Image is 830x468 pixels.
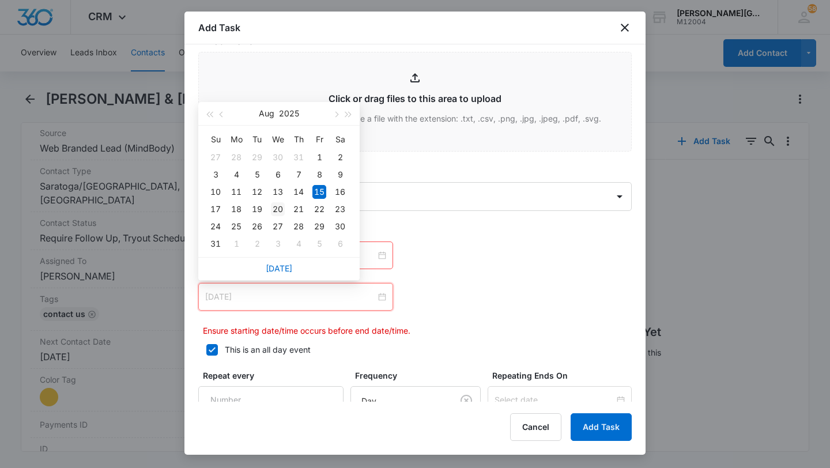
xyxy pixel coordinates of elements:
[309,130,330,149] th: Fr
[229,202,243,216] div: 18
[271,237,285,251] div: 3
[333,220,347,233] div: 30
[309,149,330,166] td: 2025-08-01
[226,166,247,183] td: 2025-08-04
[292,202,305,216] div: 21
[229,168,243,182] div: 4
[203,225,636,237] label: Time span
[292,237,305,251] div: 4
[205,166,226,183] td: 2025-08-03
[312,168,326,182] div: 8
[330,149,350,166] td: 2025-08-02
[333,150,347,164] div: 2
[203,369,348,382] label: Repeat every
[267,218,288,235] td: 2025-08-27
[229,220,243,233] div: 25
[247,235,267,252] td: 2025-09-02
[247,166,267,183] td: 2025-08-05
[292,150,305,164] div: 31
[209,220,222,233] div: 24
[492,369,636,382] label: Repeating Ends On
[271,150,285,164] div: 30
[618,21,632,35] button: close
[267,166,288,183] td: 2025-08-06
[250,185,264,199] div: 12
[205,235,226,252] td: 2025-08-31
[510,413,561,441] button: Cancel
[205,130,226,149] th: Su
[309,183,330,201] td: 2025-08-15
[225,344,311,356] div: This is an all day event
[198,386,344,414] input: Number
[330,201,350,218] td: 2025-08-23
[288,149,309,166] td: 2025-07-31
[209,202,222,216] div: 17
[312,237,326,251] div: 5
[250,220,264,233] div: 26
[247,130,267,149] th: Tu
[250,150,264,164] div: 29
[267,235,288,252] td: 2025-09-03
[250,237,264,251] div: 2
[203,324,632,337] p: Ensure starting date/time occurs before end date/time.
[279,102,299,125] button: 2025
[267,183,288,201] td: 2025-08-13
[292,220,305,233] div: 28
[203,165,636,178] label: Assigned to
[271,185,285,199] div: 13
[229,150,243,164] div: 28
[266,263,292,273] a: [DATE]
[309,166,330,183] td: 2025-08-08
[226,183,247,201] td: 2025-08-11
[288,183,309,201] td: 2025-08-14
[247,183,267,201] td: 2025-08-12
[292,185,305,199] div: 14
[292,168,305,182] div: 7
[457,391,476,410] button: Clear
[312,150,326,164] div: 1
[250,202,264,216] div: 19
[209,168,222,182] div: 3
[205,149,226,166] td: 2025-07-27
[205,183,226,201] td: 2025-08-10
[205,290,376,303] input: Aug 15, 2025
[198,21,240,35] h1: Add Task
[247,201,267,218] td: 2025-08-19
[312,202,326,216] div: 22
[247,149,267,166] td: 2025-07-29
[226,218,247,235] td: 2025-08-25
[312,220,326,233] div: 29
[271,220,285,233] div: 27
[229,185,243,199] div: 11
[205,218,226,235] td: 2025-08-24
[209,185,222,199] div: 10
[288,201,309,218] td: 2025-08-21
[229,237,243,251] div: 1
[330,218,350,235] td: 2025-08-30
[333,202,347,216] div: 23
[330,166,350,183] td: 2025-08-09
[288,130,309,149] th: Th
[226,149,247,166] td: 2025-07-28
[271,168,285,182] div: 6
[247,218,267,235] td: 2025-08-26
[571,413,632,441] button: Add Task
[288,235,309,252] td: 2025-09-04
[309,201,330,218] td: 2025-08-22
[330,235,350,252] td: 2025-09-06
[226,201,247,218] td: 2025-08-18
[259,102,274,125] button: Aug
[205,201,226,218] td: 2025-08-17
[330,183,350,201] td: 2025-08-16
[209,237,222,251] div: 31
[495,394,614,406] input: Select date
[309,218,330,235] td: 2025-08-29
[209,150,222,164] div: 27
[267,130,288,149] th: We
[312,185,326,199] div: 15
[226,130,247,149] th: Mo
[355,369,485,382] label: Frequency
[226,235,247,252] td: 2025-09-01
[267,201,288,218] td: 2025-08-20
[288,166,309,183] td: 2025-08-07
